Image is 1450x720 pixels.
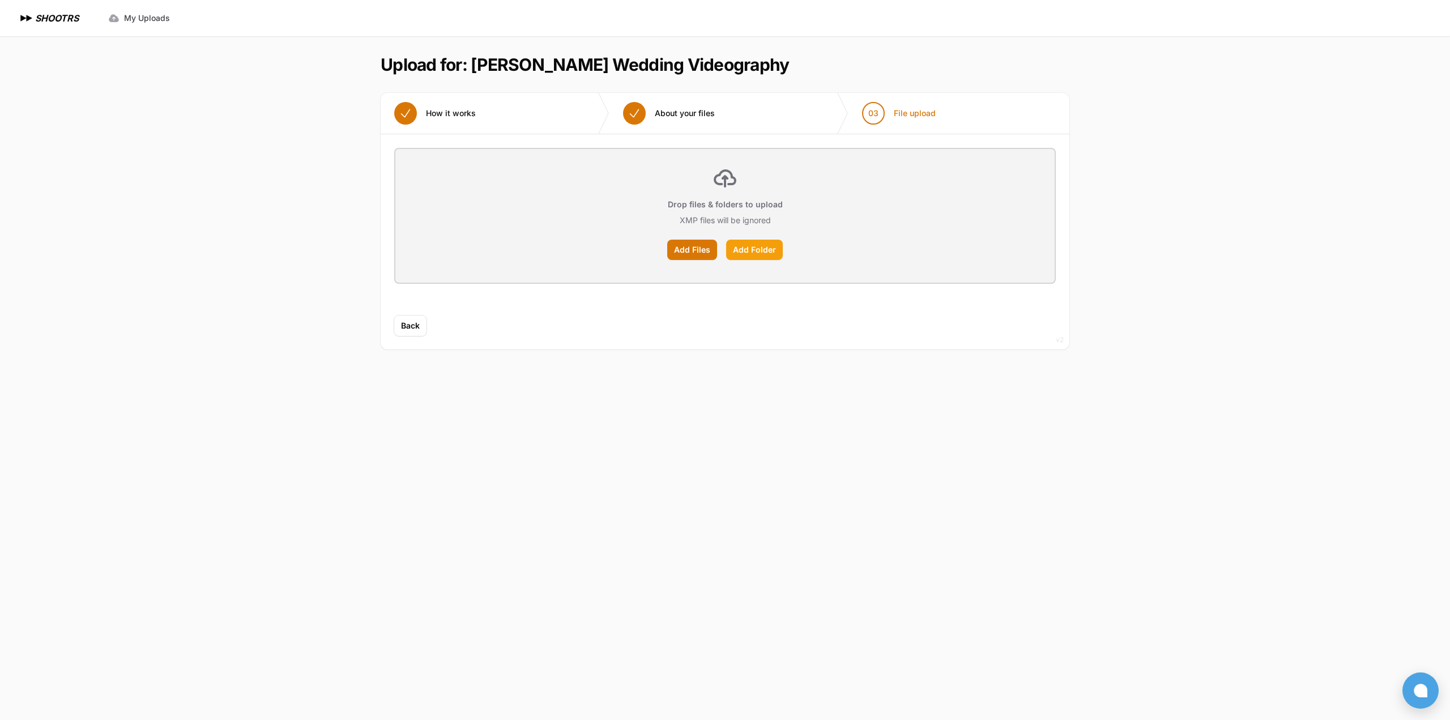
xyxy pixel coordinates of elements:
p: XMP files will be ignored [680,215,771,226]
button: About your files [609,93,728,134]
span: My Uploads [124,12,170,24]
h1: Upload for: [PERSON_NAME] Wedding Videography [381,54,789,75]
button: 03 File upload [848,93,949,134]
p: Drop files & folders to upload [668,199,783,210]
button: How it works [381,93,489,134]
span: Back [401,320,420,331]
button: Open chat window [1402,672,1439,709]
span: How it works [426,108,476,119]
label: Add Folder [726,240,783,260]
img: SHOOTRS [18,11,35,25]
a: SHOOTRS SHOOTRS [18,11,79,25]
span: About your files [655,108,715,119]
span: File upload [894,108,936,119]
span: 03 [868,108,878,119]
div: v2 [1056,333,1064,347]
button: Back [394,316,427,336]
h1: SHOOTRS [35,11,79,25]
a: My Uploads [101,8,177,28]
label: Add Files [667,240,717,260]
